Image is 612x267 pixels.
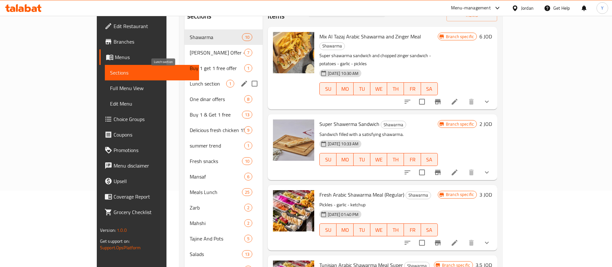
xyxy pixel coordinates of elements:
span: Sections [110,69,194,77]
img: Mix Al Tazaj Arabic Shawarma and Zinger Meal [273,32,314,73]
div: items [244,64,252,72]
div: summer trend1 [185,138,263,153]
div: Meals Lunch [190,188,242,196]
span: [PERSON_NAME] Offer - 30% Offer [190,49,244,56]
button: edit [239,79,249,88]
span: Super Shawerma Sandwich [319,119,379,129]
button: sort-choices [400,165,415,180]
div: Fresh snacks10 [185,153,263,169]
div: Shawarma10 [185,29,263,45]
a: Upsell [99,173,199,189]
span: Grocery Checklist [114,208,194,216]
span: SU [322,155,334,164]
span: SA [424,225,435,235]
button: MO [336,153,353,166]
button: show more [479,235,495,251]
span: MO [339,155,351,164]
button: sort-choices [400,235,415,251]
span: 1 [245,143,252,149]
button: sort-choices [400,94,415,109]
div: Buy 1 & Get 1 free [190,111,242,118]
span: 2 [245,220,252,226]
span: Zarb [190,204,244,211]
span: Full Menu View [110,84,194,92]
span: Shawarma [320,42,345,50]
a: Grocery Checklist [99,204,199,220]
span: Choice Groups [114,115,194,123]
button: MO [336,82,353,95]
div: items [242,157,252,165]
h6: 6 JOD [479,32,492,41]
button: Branch-specific-item [430,235,446,251]
span: [DATE] 10:33 AM [325,141,361,147]
span: Branch specific [443,34,477,40]
span: SA [424,155,435,164]
span: FR [406,155,418,164]
button: FR [404,82,421,95]
span: 10 [242,34,252,40]
div: Tajine And Pots5 [185,231,263,246]
span: Coupons [114,131,194,139]
svg: Show Choices [483,98,491,106]
span: TU [356,225,368,235]
div: items [244,95,252,103]
div: summer trend [190,142,244,149]
button: TH [387,153,404,166]
div: Mahshi2 [185,215,263,231]
span: Shawarma [406,191,431,199]
button: TU [354,153,370,166]
span: 6 [245,174,252,180]
div: [PERSON_NAME] Offer - 30% Offer7 [185,45,263,60]
div: Buy 1 get 1 free offer [190,64,244,72]
span: SU [322,225,334,235]
button: Branch-specific-item [430,94,446,109]
span: Edit Menu [110,100,194,108]
h2: Menu sections [187,2,222,21]
a: Promotions [99,142,199,158]
a: Edit Restaurant [99,18,199,34]
a: Edit Menu [105,96,199,111]
p: Sandwich filled with a satisfying shawarma. [319,130,438,139]
a: Coupons [99,127,199,142]
div: items [242,188,252,196]
button: MO [336,223,353,236]
div: Buy 1 & Get 1 free13 [185,107,263,122]
span: TU [356,155,368,164]
span: 1.0.0 [117,226,127,234]
span: Mahshi [190,219,244,227]
span: Fresh snacks [190,157,242,165]
a: Menu disclaimer [99,158,199,173]
div: Mansaf6 [185,169,263,184]
div: items [244,142,252,149]
div: items [242,111,252,118]
span: [DATE] 01:40 PM [325,211,361,218]
span: [DATE] 10:30 AM [325,70,361,77]
button: SA [421,153,438,166]
span: Tajine And Pots [190,235,244,242]
span: Lunch section [190,80,226,87]
span: Promotions [114,146,194,154]
button: show more [479,165,495,180]
span: 13 [242,112,252,118]
a: Coverage Report [99,189,199,204]
a: Full Menu View [105,80,199,96]
a: Menus [99,49,199,65]
div: items [244,173,252,180]
button: SA [421,223,438,236]
span: TH [390,84,401,94]
span: Upsell [114,177,194,185]
span: MO [339,225,351,235]
div: items [242,250,252,258]
div: Menu-management [451,4,491,12]
div: Mansaf [190,173,244,180]
button: delete [464,165,479,180]
button: delete [464,94,479,109]
div: Meals Lunch25 [185,184,263,200]
span: 9 [245,127,252,133]
div: Delicious fresh chicken 15 % discount [190,126,244,134]
p: Pickles - garlic - ketchup [319,201,438,209]
span: TH [390,155,401,164]
span: One dinar offers [190,95,244,103]
span: Select to update [415,95,429,108]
